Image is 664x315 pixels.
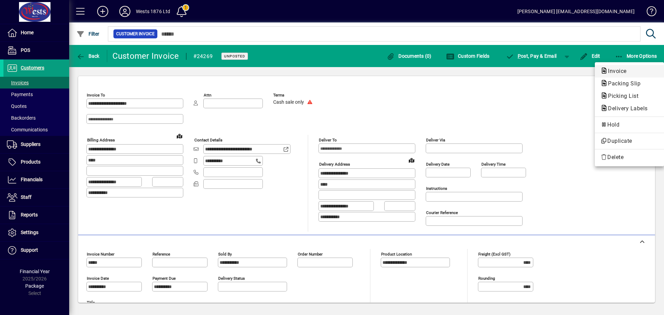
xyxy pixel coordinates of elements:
span: Packing Slip [600,80,644,87]
span: Delete [600,153,658,161]
span: Invoice [600,68,630,74]
span: Duplicate [600,137,658,145]
span: Delivery Labels [600,105,651,112]
span: Hold [600,121,658,129]
span: Picking List [600,93,642,99]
